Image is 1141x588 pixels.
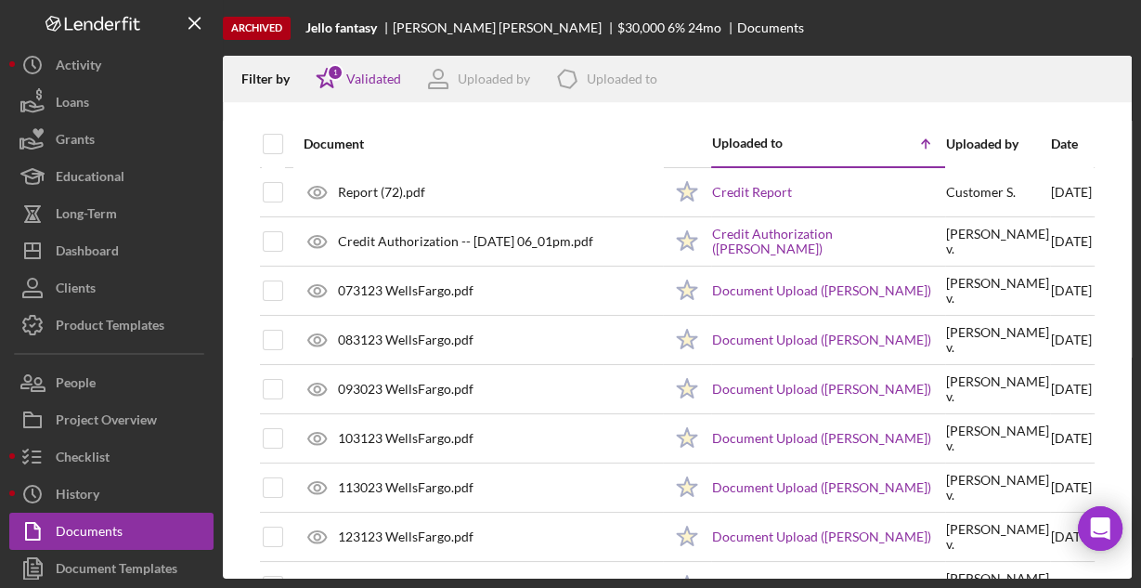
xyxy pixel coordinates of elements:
[56,158,124,200] div: Educational
[9,513,214,550] button: Documents
[712,227,944,256] a: Credit Authorization ([PERSON_NAME])
[1051,366,1092,412] div: [DATE]
[9,364,214,401] button: People
[587,72,657,86] div: Uploaded to
[346,72,401,86] div: Validated
[9,550,214,587] button: Document Templates
[304,137,662,151] div: Document
[9,84,214,121] button: Loans
[56,438,110,480] div: Checklist
[946,522,1049,552] div: [PERSON_NAME] v .
[1051,514,1092,560] div: [DATE]
[327,64,344,81] div: 1
[1051,169,1092,216] div: [DATE]
[1051,464,1092,511] div: [DATE]
[1051,137,1092,151] div: Date
[946,374,1049,404] div: [PERSON_NAME] v .
[9,232,214,269] button: Dashboard
[9,158,214,195] button: Educational
[338,234,593,249] div: Credit Authorization -- [DATE] 06_01pm.pdf
[946,473,1049,503] div: [PERSON_NAME] v .
[241,72,304,86] div: Filter by
[1051,317,1092,363] div: [DATE]
[9,121,214,158] button: Grants
[223,17,291,40] div: Archived
[946,424,1049,453] div: [PERSON_NAME] v .
[712,136,828,150] div: Uploaded to
[56,364,96,406] div: People
[338,431,473,446] div: 103123 WellsFargo.pdf
[338,529,473,544] div: 123123 WellsFargo.pdf
[338,185,425,200] div: Report (72).pdf
[56,307,164,348] div: Product Templates
[56,232,119,274] div: Dashboard
[712,382,931,397] a: Document Upload ([PERSON_NAME])
[946,185,1016,200] div: Customer S .
[712,431,931,446] a: Document Upload ([PERSON_NAME])
[338,480,473,495] div: 113023 WellsFargo.pdf
[56,401,157,443] div: Project Overview
[712,480,931,495] a: Document Upload ([PERSON_NAME])
[338,382,473,397] div: 093023 WellsFargo.pdf
[712,529,931,544] a: Document Upload ([PERSON_NAME])
[1051,218,1092,265] div: [DATE]
[56,269,96,311] div: Clients
[668,20,685,35] div: 6 %
[393,20,617,35] div: [PERSON_NAME] [PERSON_NAME]
[9,307,214,344] button: Product Templates
[56,476,99,517] div: History
[338,333,473,347] div: 083123 WellsFargo.pdf
[946,325,1049,355] div: [PERSON_NAME] v .
[305,20,377,35] b: Jello fantasy
[946,137,1049,151] div: Uploaded by
[56,513,123,555] div: Documents
[688,20,721,35] div: 24 mo
[56,84,89,125] div: Loans
[1051,415,1092,462] div: [DATE]
[9,476,214,513] button: History
[1051,268,1092,314] div: [DATE]
[712,185,792,200] a: Credit Report
[9,438,214,476] button: Checklist
[338,283,473,298] div: 073123 WellsFargo.pdf
[56,121,95,163] div: Grants
[617,20,665,35] div: $30,000
[9,401,214,438] button: Project Overview
[1078,506,1122,551] div: Open Intercom Messenger
[56,195,117,237] div: Long-Term
[9,269,214,307] button: Clients
[737,20,804,35] div: Documents
[458,72,530,86] div: Uploaded by
[946,276,1049,306] div: [PERSON_NAME] v .
[9,195,214,232] button: Long-Term
[946,227,1049,256] div: [PERSON_NAME] v .
[712,283,931,298] a: Document Upload ([PERSON_NAME])
[56,46,101,88] div: Activity
[712,333,931,347] a: Document Upload ([PERSON_NAME])
[9,46,214,84] button: Activity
